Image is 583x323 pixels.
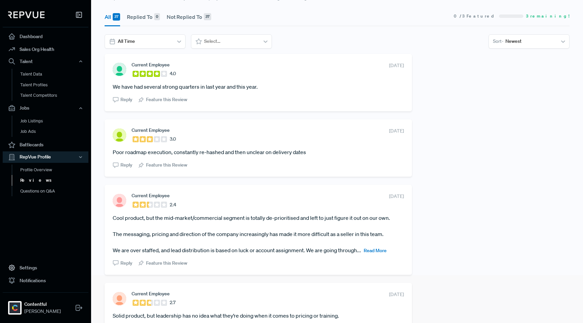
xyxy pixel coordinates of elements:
[12,165,98,175] a: Profile Overview
[132,127,170,133] span: Current Employee
[454,13,496,19] span: 0 / 3 Featured
[12,80,98,90] a: Talent Profiles
[113,148,404,156] article: Poor roadmap execution, constantly re-hashed and then unclear on delivery dates
[167,7,211,26] button: Not Replied To 37
[146,96,187,103] span: Feature this Review
[204,13,211,21] div: 37
[9,302,20,313] img: Contentful
[120,96,132,103] span: Reply
[389,127,404,135] span: [DATE]
[3,102,88,114] button: Jobs
[526,13,570,19] span: 3 remaining!
[127,7,160,26] button: Replied To 0
[132,193,170,198] span: Current Employee
[3,139,88,151] a: Battlecards
[24,308,61,315] span: [PERSON_NAME]
[113,83,404,91] article: We have had several strong quarters in last year and this year.
[3,56,88,67] button: Talent
[132,62,170,67] span: Current Employee
[493,38,503,45] span: Sort -
[154,13,160,21] div: 0
[389,291,404,298] span: [DATE]
[389,193,404,200] span: [DATE]
[3,43,88,56] a: Sales Org Health
[8,11,45,18] img: RepVue
[3,261,88,274] a: Settings
[3,274,88,287] a: Notifications
[3,30,88,43] a: Dashboard
[170,299,175,306] span: 2.7
[170,70,176,77] span: 4.0
[12,186,98,197] a: Questions on Q&A
[170,201,176,208] span: 2.4
[120,161,132,169] span: Reply
[364,247,387,254] span: Read More
[389,62,404,69] span: [DATE]
[12,90,98,101] a: Talent Competitors
[146,260,187,267] span: Feature this Review
[105,7,120,26] button: All 37
[24,301,61,308] strong: Contentful
[12,126,98,137] a: Job Ads
[170,136,176,143] span: 3.0
[146,161,187,169] span: Feature this Review
[113,13,120,21] div: 37
[113,214,404,254] article: Cool product, but the mid-market/commercial segment is totally de-prioritised and left to just fi...
[120,260,132,267] span: Reply
[12,175,98,186] a: Reviews
[132,291,170,296] span: Current Employee
[12,116,98,126] a: Job Listings
[12,69,98,80] a: Talent Data
[3,292,88,318] a: ContentfulContentful[PERSON_NAME]
[3,151,88,163] button: RepVue Profile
